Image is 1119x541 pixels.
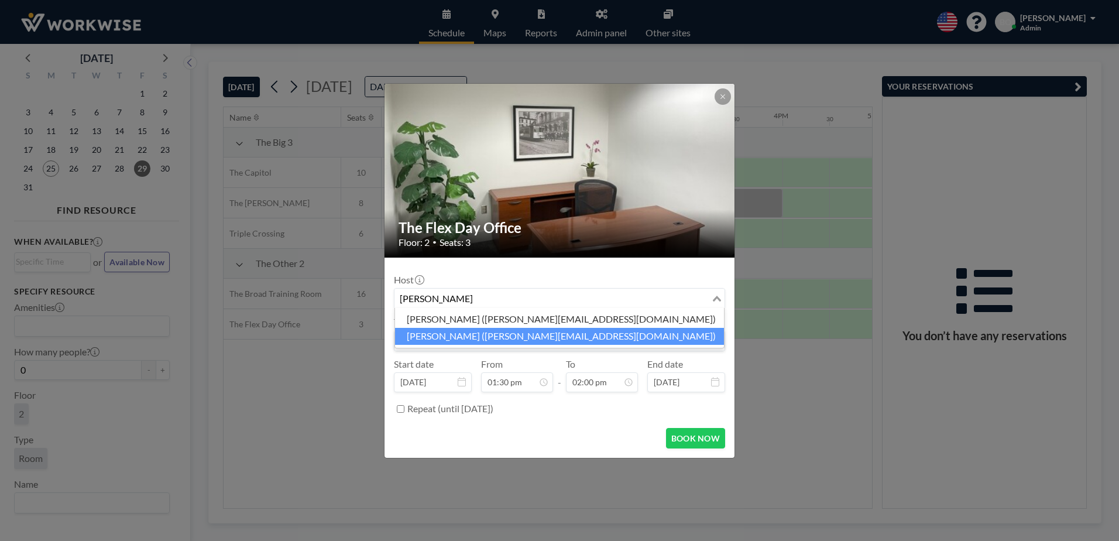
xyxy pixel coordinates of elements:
h2: The Flex Day Office [399,219,722,237]
li: [PERSON_NAME] ([PERSON_NAME][EMAIL_ADDRESS][DOMAIN_NAME]) [395,311,724,328]
label: End date [647,358,683,370]
label: Repeat (until [DATE]) [407,403,493,415]
button: BOOK NOW [666,428,725,448]
label: To [566,358,575,370]
li: [PERSON_NAME] ([PERSON_NAME][EMAIL_ADDRESS][DOMAIN_NAME]) [395,328,724,345]
img: 537.jpg [385,39,736,302]
span: Seats: 3 [440,237,471,248]
span: Floor: 2 [399,237,430,248]
input: Search for option [396,291,710,306]
label: From [481,358,503,370]
label: Start date [394,358,434,370]
div: Search for option [394,289,725,309]
label: Title [394,316,421,328]
span: • [433,238,437,246]
span: - [558,362,561,388]
label: Host [394,274,423,286]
